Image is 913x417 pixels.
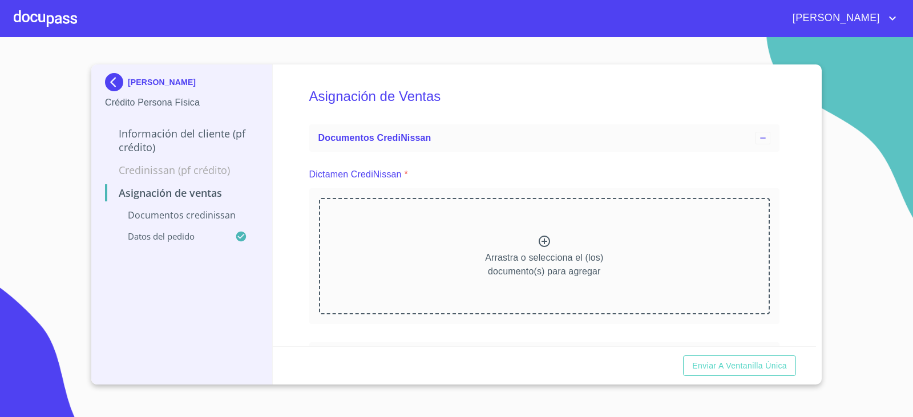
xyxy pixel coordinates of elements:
[105,73,258,96] div: [PERSON_NAME]
[318,133,431,143] span: Documentos CrediNissan
[105,163,258,177] p: Credinissan (PF crédito)
[309,124,780,152] div: Documentos CrediNissan
[105,230,235,242] p: Datos del pedido
[105,186,258,200] p: Asignación de Ventas
[784,9,899,27] button: account of current user
[309,73,780,120] h5: Asignación de Ventas
[105,209,258,221] p: Documentos CrediNissan
[309,168,402,181] p: Dictamen CrediNissan
[105,127,258,154] p: Información del cliente (PF crédito)
[105,73,128,91] img: Docupass spot blue
[128,78,196,87] p: [PERSON_NAME]
[683,355,796,376] button: Enviar a Ventanilla única
[485,251,603,278] p: Arrastra o selecciona el (los) documento(s) para agregar
[692,359,787,373] span: Enviar a Ventanilla única
[105,96,258,110] p: Crédito Persona Física
[784,9,886,27] span: [PERSON_NAME]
